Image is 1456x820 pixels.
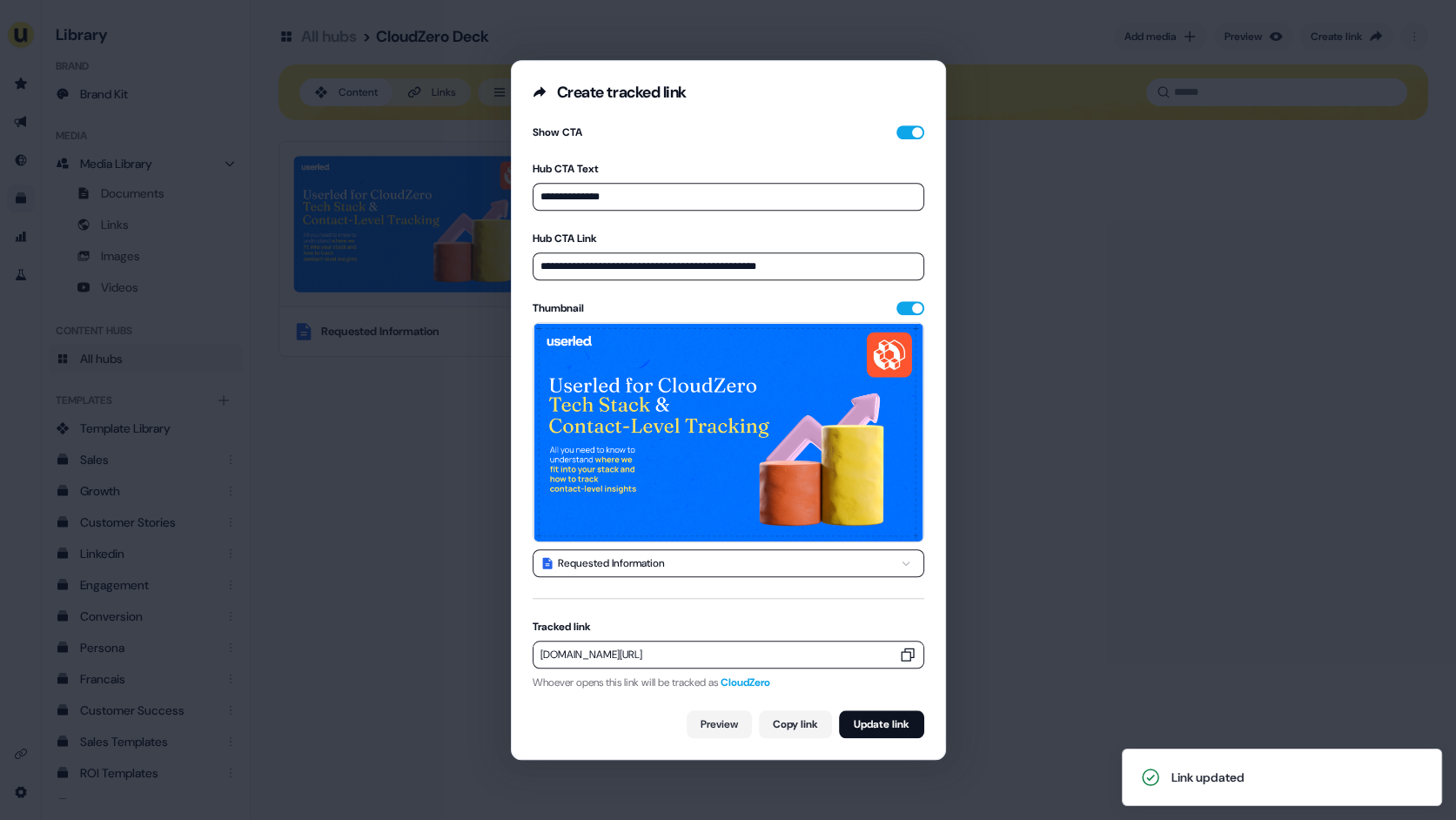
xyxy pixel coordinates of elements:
div: Link updated [1171,769,1245,786]
div: [DOMAIN_NAME][URL] [540,649,896,661]
label: Tracked link [533,620,924,634]
img: Thumbnail [533,323,923,541]
span: CloudZero [721,675,770,689]
div: Create tracked link [557,82,687,103]
label: Hub CTA Link [533,232,924,245]
div: Thumbnail [533,301,584,315]
button: Copy link [759,710,832,738]
div: Show CTA [533,124,582,141]
label: Hub CTA Text [533,162,924,176]
a: Preview [687,710,752,738]
div: Requested Information [558,555,665,572]
div: Whoever opens this link will be tracked as [533,675,924,689]
button: Update link [839,710,924,738]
